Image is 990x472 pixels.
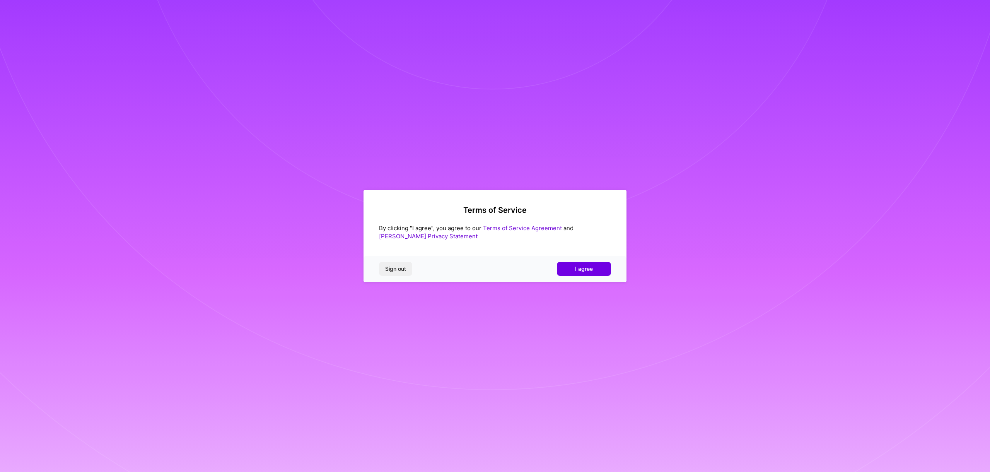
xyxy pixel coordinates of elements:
button: Sign out [379,262,412,276]
button: I agree [557,262,611,276]
span: Sign out [385,265,406,273]
h2: Terms of Service [379,205,611,215]
div: By clicking "I agree", you agree to our and [379,224,611,240]
a: [PERSON_NAME] Privacy Statement [379,233,478,240]
a: Terms of Service Agreement [483,224,562,232]
span: I agree [575,265,593,273]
